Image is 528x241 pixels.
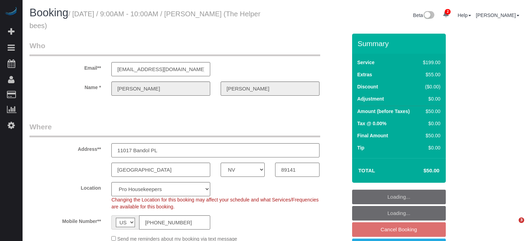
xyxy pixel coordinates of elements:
span: 2 [445,9,451,15]
iframe: Intercom live chat [504,217,521,234]
span: Booking [29,7,68,19]
label: Location [24,182,106,191]
div: $0.00 [420,144,440,151]
a: 2 [439,7,453,22]
label: Name * [24,81,106,91]
label: Tip [357,144,365,151]
label: Service [357,59,375,66]
legend: Where [29,122,320,137]
h3: Summary [358,40,442,48]
div: $50.00 [420,108,440,115]
legend: Who [29,41,320,56]
label: Mobile Number** [24,215,106,225]
a: Help [458,12,471,18]
strong: Total [358,167,375,173]
label: Amount (before Taxes) [357,108,410,115]
div: ($0.00) [420,83,440,90]
h4: $50.00 [402,168,439,174]
input: Mobile Number** [139,215,210,230]
span: 3 [519,217,524,223]
small: / [DATE] / 9:00AM - 10:00AM / [PERSON_NAME] (The Helper bees) [29,10,261,29]
label: Tax @ 0.00% [357,120,386,127]
input: First Name** [111,81,210,96]
img: Automaid Logo [4,7,18,17]
div: $0.00 [420,120,440,127]
label: Adjustment [357,95,384,102]
span: Changing the Location for this booking may affect your schedule and what Services/Frequencies are... [111,197,318,209]
div: $0.00 [420,95,440,102]
img: New interface [423,11,434,20]
div: $55.00 [420,71,440,78]
label: Final Amount [357,132,388,139]
label: Extras [357,71,372,78]
a: Beta [413,12,435,18]
input: Last Name** [221,81,320,96]
div: $50.00 [420,132,440,139]
label: Discount [357,83,378,90]
div: $199.00 [420,59,440,66]
a: [PERSON_NAME] [476,12,519,18]
input: Zip Code** [275,163,319,177]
